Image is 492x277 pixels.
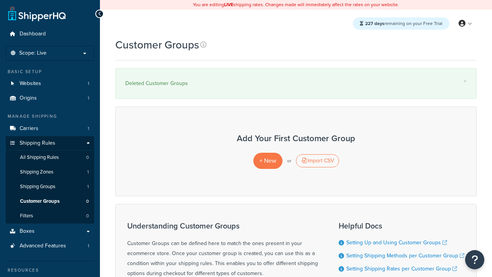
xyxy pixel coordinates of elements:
a: Shipping Zones 1 [6,165,94,179]
p: or [287,155,291,166]
strong: 227 days [365,20,384,27]
li: Advanced Features [6,239,94,253]
div: remaining on your Free Trial [353,17,449,30]
h1: Customer Groups [115,37,199,52]
span: Origins [20,95,37,102]
a: Dashboard [6,27,94,41]
span: Boxes [20,228,35,235]
div: Deleted Customer Groups [125,78,467,89]
a: Setting Up and Using Customer Groups [346,239,447,247]
span: + New [259,156,276,165]
span: 1 [87,184,89,190]
li: Customer Groups [6,194,94,209]
div: Basic Setup [6,68,94,75]
a: ShipperHQ Home [8,6,66,21]
a: Setting Shipping Rates per Customer Group [346,265,457,273]
b: LIVE [224,1,233,8]
span: 0 [86,154,89,161]
span: 0 [86,198,89,205]
a: Boxes [6,224,94,239]
a: Carriers 1 [6,122,94,136]
a: Websites 1 [6,77,94,91]
span: All Shipping Rules [20,154,59,161]
span: Dashboard [20,31,46,37]
li: Shipping Zones [6,165,94,179]
span: Customer Groups [20,198,60,205]
span: Filters [20,213,33,219]
span: 1 [88,243,89,249]
span: Shipping Rules [20,140,55,147]
span: Carriers [20,125,38,132]
a: Filters 0 [6,209,94,223]
li: Carriers [6,122,94,136]
span: 1 [87,169,89,175]
span: Scope: Live [19,50,47,57]
span: Advanced Features [20,243,66,249]
h3: Add Your First Customer Group [123,134,469,143]
span: 1 [88,125,89,132]
a: Shipping Groups 1 [6,180,94,194]
li: Filters [6,209,94,223]
span: Shipping Zones [20,169,53,175]
span: 1 [88,95,89,102]
li: All Shipping Rules [6,150,94,165]
span: 0 [86,213,89,219]
a: All Shipping Rules 0 [6,150,94,165]
a: Shipping Rules [6,136,94,150]
h3: Understanding Customer Groups [127,222,319,230]
a: + New [253,153,283,169]
a: Origins 1 [6,91,94,105]
div: Resources [6,267,94,274]
a: Advanced Features 1 [6,239,94,253]
span: 1 [88,80,89,87]
span: Shipping Groups [20,184,55,190]
li: Websites [6,77,94,91]
li: Shipping Groups [6,180,94,194]
a: Setting Shipping Methods per Customer Group [346,252,464,260]
li: Shipping Rules [6,136,94,224]
h3: Helpful Docs [339,222,464,230]
span: Websites [20,80,41,87]
div: Manage Shipping [6,113,94,120]
li: Origins [6,91,94,105]
button: Open Resource Center [465,250,484,269]
a: × [464,78,467,84]
div: Import CSV [296,154,339,167]
a: Customer Groups 0 [6,194,94,209]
